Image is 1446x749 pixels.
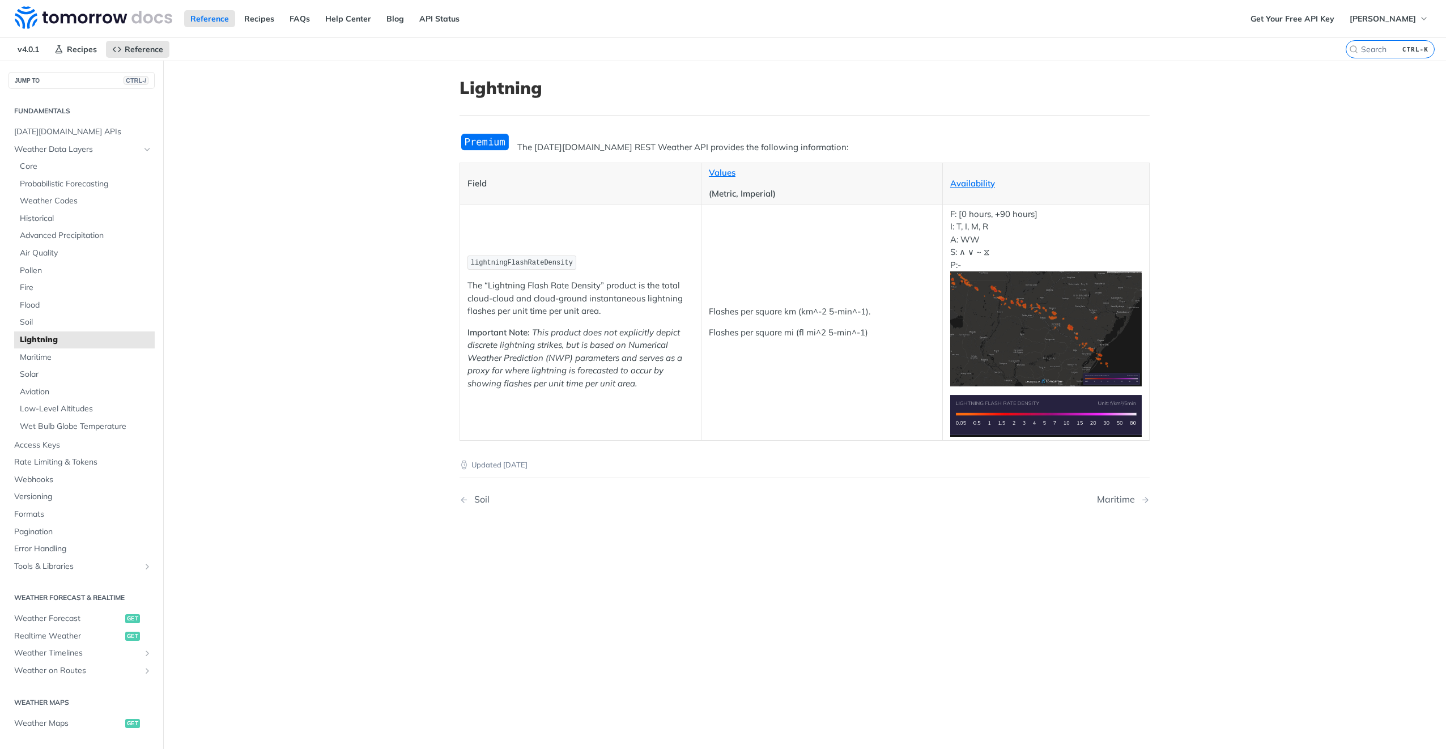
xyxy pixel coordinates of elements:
span: Tools & Libraries [14,561,140,572]
a: Soil [14,314,155,331]
p: Flashes per square km (km^-2 5-min^-1). [709,305,935,318]
button: Show subpages for Weather Timelines [143,649,152,658]
p: Updated [DATE] [460,459,1150,471]
a: Weather Data LayersHide subpages for Weather Data Layers [8,141,155,158]
a: Next Page: Maritime [1097,494,1150,505]
span: Probabilistic Forecasting [20,178,152,190]
button: Show subpages for Tools & Libraries [143,562,152,571]
a: Advanced Precipitation [14,227,155,244]
img: Lightning Flash Rate Density Heatmap [950,271,1142,386]
span: Weather Forecast [14,613,122,624]
span: [DATE][DOMAIN_NAME] APIs [14,126,152,138]
button: Show subpages for Weather on Routes [143,666,152,675]
a: Core [14,158,155,175]
a: Pagination [8,524,155,541]
span: Air Quality [20,248,152,259]
img: Tomorrow.io Weather API Docs [15,6,172,29]
a: Maritime [14,349,155,366]
p: (Metric, Imperial) [709,188,935,201]
a: Webhooks [8,471,155,488]
a: Versioning [8,488,155,505]
a: Availability [950,178,995,189]
kbd: CTRL-K [1400,44,1431,55]
span: Realtime Weather [14,631,122,642]
a: Formats [8,506,155,523]
div: Soil [469,494,490,505]
svg: Search [1349,45,1358,54]
span: Webhooks [14,474,152,486]
a: Weather Mapsget [8,715,155,732]
h2: Weather Forecast & realtime [8,593,155,603]
span: get [125,614,140,623]
p: Flashes per square mi (fl mi^2 5-min^-1) [709,326,935,339]
a: Solar [14,366,155,383]
a: Aviation [14,384,155,401]
span: lightningFlashRateDensity [471,259,573,267]
nav: Pagination Controls [460,483,1150,516]
span: Flood [20,300,152,311]
span: get [125,719,140,728]
span: Reference [125,44,163,54]
a: Previous Page: Soil [460,494,755,505]
span: Versioning [14,491,152,503]
span: Recipes [67,44,97,54]
span: Lightning [20,334,152,346]
span: Pollen [20,265,152,276]
span: Weather on Routes [14,665,140,676]
a: Air Quality [14,245,155,262]
span: Wet Bulb Globe Temperature [20,421,152,432]
span: Low-Level Altitudes [20,403,152,415]
a: Recipes [238,10,280,27]
button: JUMP TOCTRL-/ [8,72,155,89]
span: CTRL-/ [124,76,148,85]
span: Expand image [950,410,1142,420]
h1: Lightning [460,78,1150,98]
img: Lightning Flash Rate Density Legend [950,395,1142,436]
a: Access Keys [8,437,155,454]
a: API Status [413,10,466,27]
a: Flood [14,297,155,314]
a: Reference [106,41,169,58]
a: Realtime Weatherget [8,628,155,645]
button: [PERSON_NAME] [1343,10,1435,27]
span: Core [20,161,152,172]
a: Blog [380,10,410,27]
a: [DATE][DOMAIN_NAME] APIs [8,124,155,141]
span: Solar [20,369,152,380]
span: [PERSON_NAME] [1350,14,1416,24]
span: Soil [20,317,152,328]
span: Pagination [14,526,152,538]
a: Reference [184,10,235,27]
span: Aviation [20,386,152,398]
a: Get Your Free API Key [1244,10,1341,27]
a: Recipes [48,41,103,58]
p: Field [467,177,694,190]
em: This product does not explicitly depict discrete lightning strikes, but is based on Numerical Wea... [467,327,682,389]
a: Low-Level Altitudes [14,401,155,418]
h2: Fundamentals [8,106,155,116]
a: Weather Forecastget [8,610,155,627]
a: Lightning [14,331,155,348]
span: Maritime [20,352,152,363]
span: Weather Timelines [14,648,140,659]
span: Fire [20,282,152,293]
span: Advanced Precipitation [20,230,152,241]
a: Fire [14,279,155,296]
p: F: [0 hours, +90 hours] I: T, I, M, R A: WW S: ∧ ∨ ~ ⧖ P:- [950,208,1142,386]
strong: Important Note: [467,327,530,338]
div: Maritime [1097,494,1141,505]
span: Rate Limiting & Tokens [14,457,152,468]
span: Weather Data Layers [14,144,140,155]
a: Weather Codes [14,193,155,210]
a: Values [709,167,735,178]
span: Historical [20,213,152,224]
a: Tools & LibrariesShow subpages for Tools & Libraries [8,558,155,575]
span: Weather Maps [14,718,122,729]
a: FAQs [283,10,316,27]
a: Historical [14,210,155,227]
a: Pollen [14,262,155,279]
span: Weather Codes [20,195,152,207]
h2: Weather Maps [8,697,155,708]
p: The “Lightning Flash Rate Density” product is the total cloud-cloud and cloud-ground instantaneou... [467,279,694,318]
a: Weather on RoutesShow subpages for Weather on Routes [8,662,155,679]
